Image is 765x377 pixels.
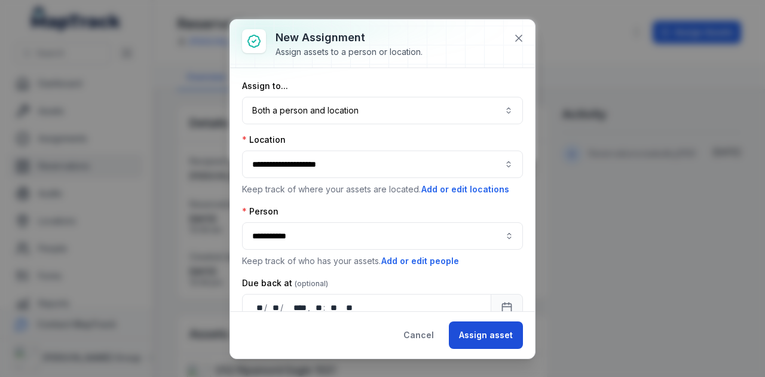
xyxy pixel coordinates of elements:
[311,302,323,314] div: hour,
[242,80,288,92] label: Assign to...
[341,302,354,314] div: am/pm,
[242,206,279,217] label: Person
[393,321,444,349] button: Cancel
[242,277,328,289] label: Due back at
[268,302,280,314] div: month,
[421,183,510,196] button: Add or edit locations
[242,183,523,196] p: Keep track of where your assets are located.
[264,302,268,314] div: /
[491,294,523,321] button: Calendar
[242,97,523,124] button: Both a person and location
[280,302,284,314] div: /
[242,255,523,268] p: Keep track of who has your assets.
[381,255,460,268] button: Add or edit people
[242,222,523,250] input: assignment-add:person-label
[284,302,307,314] div: year,
[276,29,423,46] h3: New assignment
[252,302,264,314] div: day,
[323,302,326,314] div: :
[276,46,423,58] div: Assign assets to a person or location.
[326,302,338,314] div: minute,
[449,321,523,349] button: Assign asset
[308,302,311,314] div: ,
[242,134,286,146] label: Location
